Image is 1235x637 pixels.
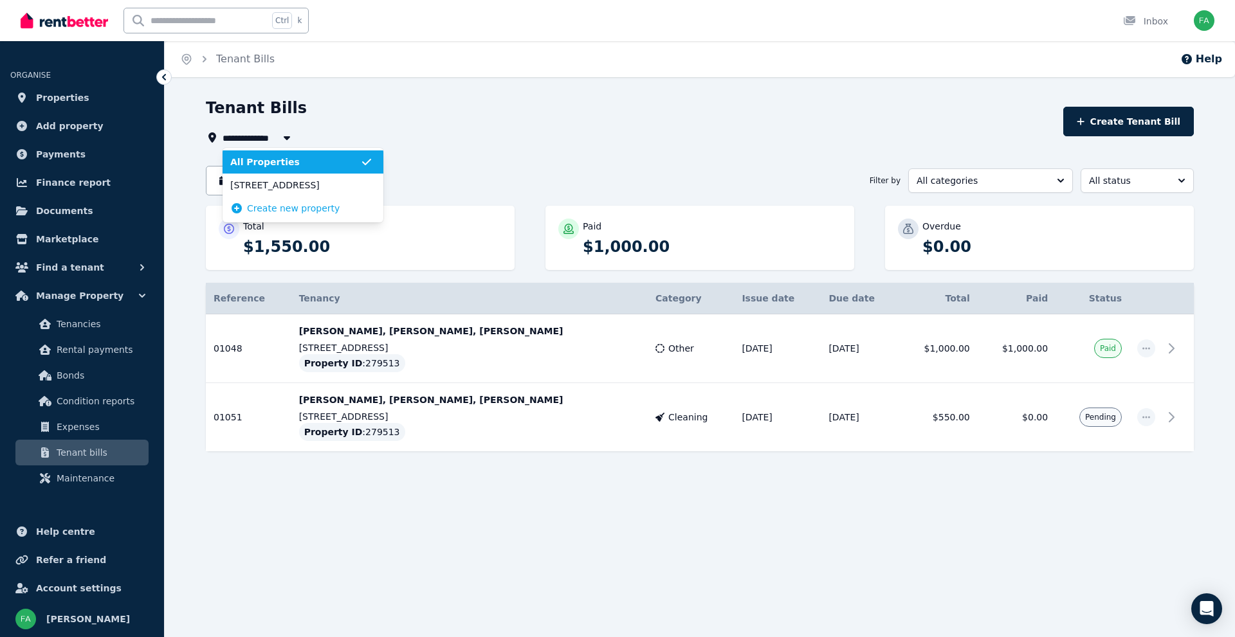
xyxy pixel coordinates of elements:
[57,419,143,435] span: Expenses
[36,175,111,190] span: Finance report
[1081,168,1194,193] button: All status
[15,609,36,629] img: Faraz Ali
[214,343,242,354] span: 01048
[10,575,154,601] a: Account settings
[15,465,149,491] a: Maintenance
[10,71,51,80] span: ORGANISE
[299,341,640,354] p: [STREET_ADDRESS]
[1123,15,1168,28] div: Inbox
[216,53,275,65] a: Tenant Bills
[304,426,363,438] span: Property ID
[899,314,977,383] td: $1,000.00
[15,440,149,465] a: Tenant bills
[36,288,123,303] span: Manage Property
[10,141,154,167] a: Payments
[36,231,98,247] span: Marketplace
[57,316,143,332] span: Tenancies
[165,41,290,77] nav: Breadcrumb
[36,552,106,568] span: Refer a friend
[668,411,708,424] span: Cleaning
[21,11,108,30] img: RentBetter
[821,314,899,383] td: [DATE]
[10,226,154,252] a: Marketplace
[870,175,901,186] span: Filter by
[734,383,821,452] td: [DATE]
[36,260,104,275] span: Find a tenant
[299,393,640,406] p: [PERSON_NAME], [PERSON_NAME], [PERSON_NAME]
[583,220,601,233] p: Paid
[15,337,149,363] a: Rental payments
[15,414,149,440] a: Expenses
[10,255,154,280] button: Find a tenant
[15,311,149,337] a: Tenancies
[908,168,1073,193] button: All categories
[214,293,265,303] span: Reference
[10,547,154,573] a: Refer a friend
[15,363,149,388] a: Bonds
[10,113,154,139] a: Add property
[821,383,899,452] td: [DATE]
[230,156,360,168] span: All Properties
[10,519,154,544] a: Help centre
[36,90,89,105] span: Properties
[15,388,149,414] a: Condition reports
[10,170,154,195] a: Finance report
[922,220,961,233] p: Overdue
[978,314,1056,383] td: $1,000.00
[299,325,640,337] p: [PERSON_NAME], [PERSON_NAME], [PERSON_NAME]
[36,147,86,162] span: Payments
[899,283,977,314] th: Total
[917,174,1047,187] span: All categories
[1089,174,1167,187] span: All status
[272,12,292,29] span: Ctrl
[214,412,242,422] span: 01051
[10,283,154,309] button: Manage Property
[899,383,977,452] td: $550.00
[36,203,93,219] span: Documents
[57,445,143,460] span: Tenant bills
[206,98,307,118] h1: Tenant Bills
[46,611,130,627] span: [PERSON_NAME]
[734,314,821,383] td: [DATE]
[1085,412,1116,422] span: Pending
[299,354,405,372] div: : 279513
[1100,343,1116,354] span: Paid
[304,357,363,370] span: Property ID
[648,283,734,314] th: Category
[206,166,291,195] button: Date filter
[583,237,841,257] p: $1,000.00
[1056,283,1130,314] th: Status
[247,202,340,215] span: Create new property
[243,220,264,233] p: Total
[36,524,95,539] span: Help centre
[734,283,821,314] th: Issue date
[230,179,360,192] span: [STREET_ADDRESS]
[57,471,143,486] span: Maintenance
[922,237,1181,257] p: $0.00
[668,342,694,355] span: Other
[57,368,143,383] span: Bonds
[57,342,143,357] span: Rental payments
[243,237,502,257] p: $1,550.00
[299,423,405,441] div: : 279513
[1194,10,1214,31] img: Faraz Ali
[978,283,1056,314] th: Paid
[36,580,122,596] span: Account settings
[291,283,648,314] th: Tenancy
[297,15,302,26] span: k
[57,393,143,409] span: Condition reports
[821,283,899,314] th: Due date
[10,85,154,111] a: Properties
[299,410,640,423] p: [STREET_ADDRESS]
[1191,593,1222,624] div: Open Intercom Messenger
[1063,107,1194,136] button: Create Tenant Bill
[1180,51,1222,67] button: Help
[36,118,104,134] span: Add property
[10,198,154,224] a: Documents
[978,383,1056,452] td: $0.00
